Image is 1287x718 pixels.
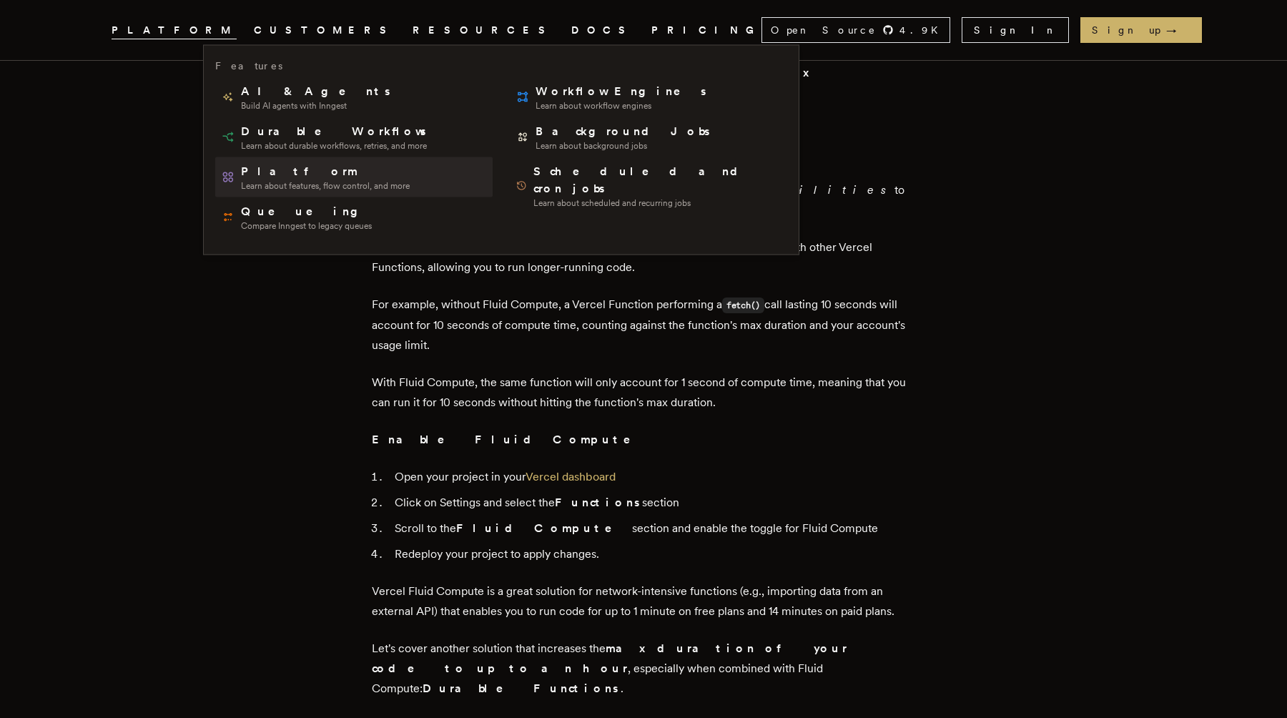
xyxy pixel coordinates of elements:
[372,641,847,675] strong: max duration of your code to up to an hour
[510,77,787,117] a: Workflow EnginesLearn about workflow engines
[372,639,915,699] p: Let's cover another solution that increases the , especially when combined with Fluid Compute: .
[536,83,709,100] span: Workflow Engines
[555,496,642,509] strong: Functions
[215,77,493,117] a: AI & AgentsBuild AI agents with Inngest
[1166,23,1190,37] span: →
[390,518,915,538] li: Scroll to the section and enable the toggle for Fluid Compute
[510,117,787,157] a: Background JobsLearn about background jobs
[241,100,393,112] span: Build AI agents with Inngest
[536,123,712,140] span: Background Jobs
[771,23,877,37] span: Open Source
[112,21,237,39] button: PLATFORM
[372,373,915,413] p: With Fluid Compute, the same function will only account for 1 second of compute time, meaning tha...
[962,17,1069,43] a: Sign In
[423,682,621,695] strong: Durable Functions
[536,100,709,112] span: Learn about workflow engines
[372,295,915,355] p: For example, without Fluid Compute, a Vercel Function performing a call lasting 10 seconds will a...
[571,21,634,39] a: DOCS
[533,163,781,197] span: Scheduled and cron jobs
[241,220,372,232] span: Compare Inngest to legacy queues
[215,197,493,237] a: QueueingCompare Inngest to legacy queues
[215,117,493,157] a: Durable WorkflowsLearn about durable workflows, retries, and more
[215,157,493,197] a: PlatformLearn about features, flow control, and more
[254,21,395,39] a: CUSTOMERS
[526,470,616,483] a: Vercel dashboard
[722,297,764,313] code: fetch()
[899,23,947,37] span: 4.9 K
[372,433,651,446] strong: Enable Fluid Compute
[536,140,712,152] span: Learn about background jobs
[241,83,393,100] span: AI & Agents
[215,57,282,74] h3: Features
[372,581,915,621] p: Vercel Fluid Compute is a great solution for network-intensive functions (e.g., importing data fr...
[390,493,915,513] li: Click on Settings and select the section
[241,180,410,192] span: Learn about features, flow control, and more
[413,21,554,39] button: RESOURCES
[510,157,787,215] a: Scheduled and cron jobsLearn about scheduled and recurring jobs
[372,237,915,277] p: Under the hood, Fluid Compute pools your Vercel Function's compute resources with other Vercel Fu...
[390,467,915,487] li: Open your project in your
[651,21,761,39] a: PRICING
[241,163,410,180] span: Platform
[241,203,372,220] span: Queueing
[241,123,428,140] span: Durable Workflows
[1080,17,1202,43] a: Sign up
[390,544,915,564] li: Redeploy your project to apply changes.
[456,521,632,535] strong: Fluid Compute
[533,197,781,209] span: Learn about scheduled and recurring jobs
[241,140,428,152] span: Learn about durable workflows, retries, and more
